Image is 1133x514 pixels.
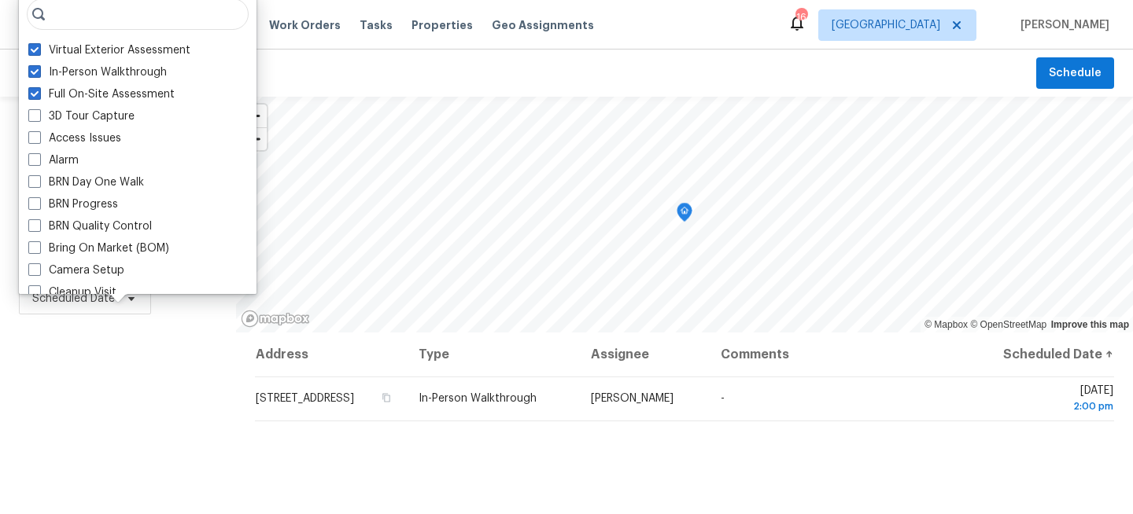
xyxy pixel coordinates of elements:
[28,240,169,256] label: Bring On Market (BOM)
[578,332,708,376] th: Assignee
[28,174,144,190] label: BRN Day One Walk
[406,332,578,376] th: Type
[411,17,473,33] span: Properties
[379,391,393,405] button: Copy Address
[970,319,1046,330] a: OpenStreetMap
[677,203,692,227] div: Map marker
[28,130,121,146] label: Access Issues
[360,20,393,31] span: Tasks
[591,393,674,404] span: [PERSON_NAME]
[28,86,175,102] label: Full On-Site Assessment
[28,42,190,58] label: Virtual Exterior Assessment
[492,17,594,33] span: Geo Assignments
[978,385,1113,414] span: [DATE]
[1036,57,1114,90] button: Schedule
[28,196,118,212] label: BRN Progress
[28,152,79,168] label: Alarm
[795,9,806,25] div: 16
[1014,17,1109,33] span: [PERSON_NAME]
[256,393,354,404] span: [STREET_ADDRESS]
[269,17,341,33] span: Work Orders
[28,263,124,278] label: Camera Setup
[832,17,940,33] span: [GEOGRAPHIC_DATA]
[978,398,1113,414] div: 2:00 pm
[255,332,406,376] th: Address
[965,332,1114,376] th: Scheduled Date ↑
[721,393,725,404] span: -
[1051,319,1129,330] a: Improve this map
[28,64,167,80] label: In-Person Walkthrough
[924,319,968,330] a: Mapbox
[236,97,1133,332] canvas: Map
[419,393,537,404] span: In-Person Walkthrough
[1049,64,1102,83] span: Schedule
[28,285,116,300] label: Cleanup Visit
[32,291,115,307] span: Scheduled Date
[28,218,152,234] label: BRN Quality Control
[708,332,966,376] th: Comments
[28,108,135,124] label: 3D Tour Capture
[241,310,310,328] a: Mapbox homepage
